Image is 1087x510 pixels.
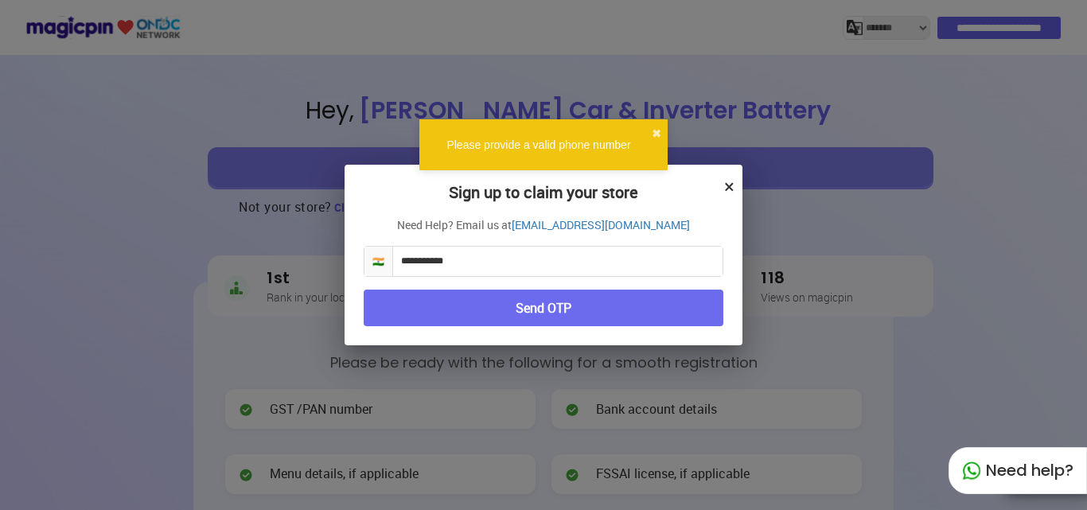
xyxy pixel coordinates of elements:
span: 🇮🇳 [364,247,393,276]
div: Need help? [949,447,1087,494]
div: Please provide a valid phone number [426,137,652,153]
button: close [652,126,661,142]
img: whatapp_green.7240e66a.svg [962,461,981,481]
button: Send OTP [364,290,723,327]
button: × [724,173,734,200]
h2: Sign up to claim your store [364,184,723,217]
p: Need Help? Email us at [364,217,723,233]
a: [EMAIL_ADDRESS][DOMAIN_NAME] [512,217,690,233]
